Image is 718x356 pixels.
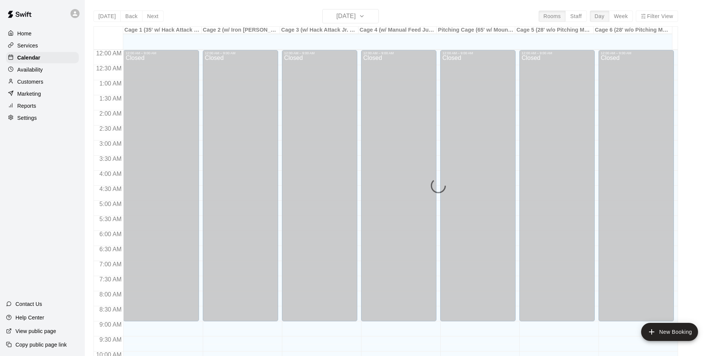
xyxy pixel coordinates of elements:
p: Help Center [15,314,44,321]
div: Cage 1 (35' w/ Hack Attack Manual Feed) [123,27,202,34]
span: 12:00 AM [94,50,124,57]
div: Closed [363,55,434,324]
span: 6:00 AM [98,231,124,237]
p: Marketing [17,90,41,98]
div: Cage 2 (w/ Iron [PERSON_NAME] Auto Feeder - Fastpitch Softball) [202,27,280,34]
a: Availability [6,64,79,75]
div: Cage 3 (w/ Hack Attack Jr. Auto Feeder and HitTrax) [280,27,358,34]
div: Cage 5 (28' w/o Pitching Machine) [515,27,594,34]
span: 1:30 AM [98,95,124,102]
p: Services [17,42,38,49]
span: 5:30 AM [98,216,124,222]
div: Cage 6 (28' w/o Pitching Machine) [594,27,672,34]
a: Calendar [6,52,79,63]
span: 12:30 AM [94,65,124,72]
div: 12:00 AM – 9:00 AM: Closed [599,50,674,321]
div: Closed [442,55,513,324]
span: 3:30 AM [98,156,124,162]
span: 7:00 AM [98,261,124,267]
div: 12:00 AM – 9:00 AM [601,51,672,55]
p: View public page [15,327,56,335]
p: Customers [17,78,43,86]
div: 12:00 AM – 9:00 AM: Closed [440,50,516,321]
span: 2:30 AM [98,125,124,132]
div: Closed [126,55,196,324]
span: 1:00 AM [98,80,124,87]
span: 8:30 AM [98,306,124,313]
span: 4:00 AM [98,171,124,177]
p: Availability [17,66,43,73]
div: 12:00 AM – 9:00 AM: Closed [519,50,595,321]
span: 3:00 AM [98,141,124,147]
div: 12:00 AM – 9:00 AM [442,51,513,55]
button: add [641,323,698,341]
div: Closed [522,55,592,324]
p: Calendar [17,54,40,61]
div: Closed [284,55,355,324]
p: Home [17,30,32,37]
span: 7:30 AM [98,276,124,283]
a: Services [6,40,79,51]
span: 2:00 AM [98,110,124,117]
div: 12:00 AM – 9:00 AM: Closed [203,50,278,321]
div: Closed [205,55,276,324]
a: Home [6,28,79,39]
a: Customers [6,76,79,87]
a: Reports [6,100,79,112]
div: 12:00 AM – 9:00 AM [126,51,196,55]
div: 12:00 AM – 9:00 AM: Closed [361,50,436,321]
div: 12:00 AM – 9:00 AM: Closed [282,50,357,321]
div: 12:00 AM – 9:00 AM [284,51,355,55]
span: 6:30 AM [98,246,124,252]
div: 12:00 AM – 9:00 AM [363,51,434,55]
span: 5:00 AM [98,201,124,207]
span: 4:30 AM [98,186,124,192]
div: 12:00 AM – 9:00 AM: Closed [123,50,199,321]
span: 8:00 AM [98,291,124,298]
a: Settings [6,112,79,124]
div: 12:00 AM – 9:00 AM [205,51,276,55]
p: Settings [17,114,37,122]
p: Reports [17,102,36,110]
p: Copy public page link [15,341,67,348]
div: 12:00 AM – 9:00 AM [522,51,592,55]
p: Contact Us [15,300,42,308]
div: Pitching Cage (65' w/ Mound or Pitching Mat) [437,27,515,34]
div: Cage 4 (w/ Manual Feed Jugs Machine - Softball) [358,27,437,34]
span: 9:00 AM [98,321,124,328]
span: 9:30 AM [98,336,124,343]
div: Closed [601,55,672,324]
a: Marketing [6,88,79,99]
